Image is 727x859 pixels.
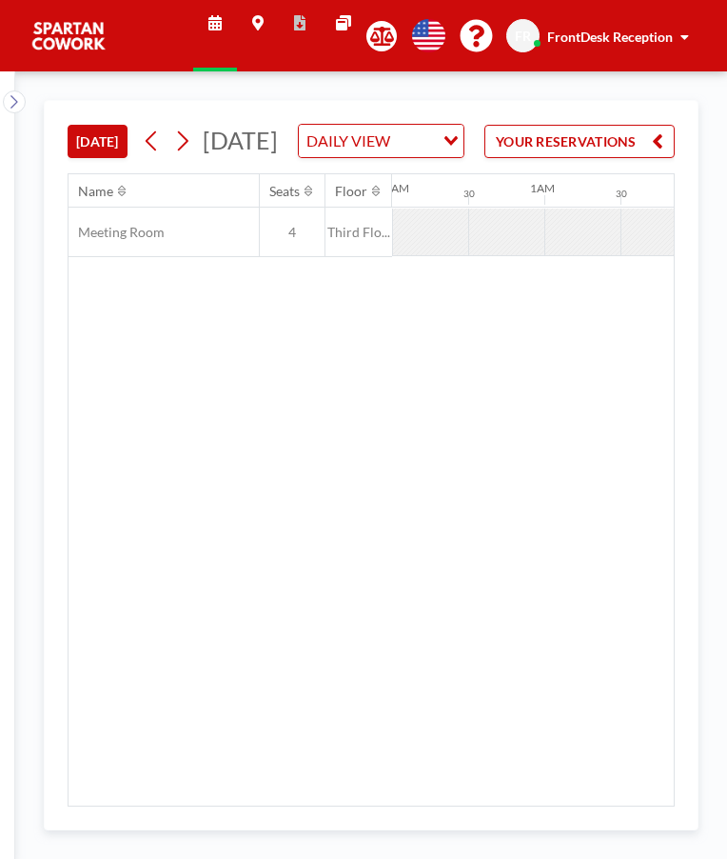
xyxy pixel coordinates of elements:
span: [DATE] [203,126,278,154]
div: 12AM [378,181,409,195]
div: 30 [616,188,627,200]
span: DAILY VIEW [303,129,394,153]
button: [DATE] [68,125,128,158]
img: organization-logo [30,17,107,55]
div: Seats [269,183,300,200]
input: Search for option [396,129,432,153]
span: FrontDesk Reception [547,29,673,45]
span: FR [515,28,531,45]
span: 4 [260,224,324,241]
div: Floor [335,183,367,200]
div: Search for option [299,125,463,157]
span: Meeting Room [69,224,165,241]
div: Name [78,183,113,200]
div: 30 [463,188,475,200]
div: 1AM [530,181,555,195]
span: Third Flo... [325,224,392,241]
button: YOUR RESERVATIONS [484,125,675,158]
